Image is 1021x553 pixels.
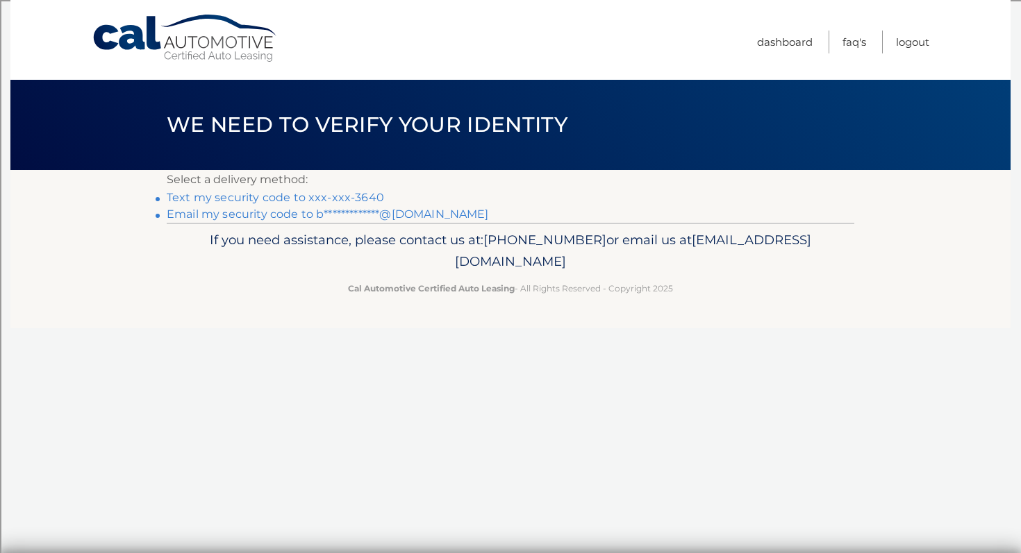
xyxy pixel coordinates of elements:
a: Cal Automotive [92,14,279,63]
a: Logout [896,31,929,53]
p: - All Rights Reserved - Copyright 2025 [176,281,845,296]
p: If you need assistance, please contact us at: or email us at [176,229,845,273]
a: Dashboard [757,31,813,53]
span: We need to verify your identity [167,112,567,137]
span: [PHONE_NUMBER] [483,232,606,248]
p: Select a delivery method: [167,170,854,189]
a: Text my security code to xxx-xxx-3640 [167,191,384,204]
strong: Cal Automotive Certified Auto Leasing [348,283,515,293]
a: FAQ's [842,31,866,53]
